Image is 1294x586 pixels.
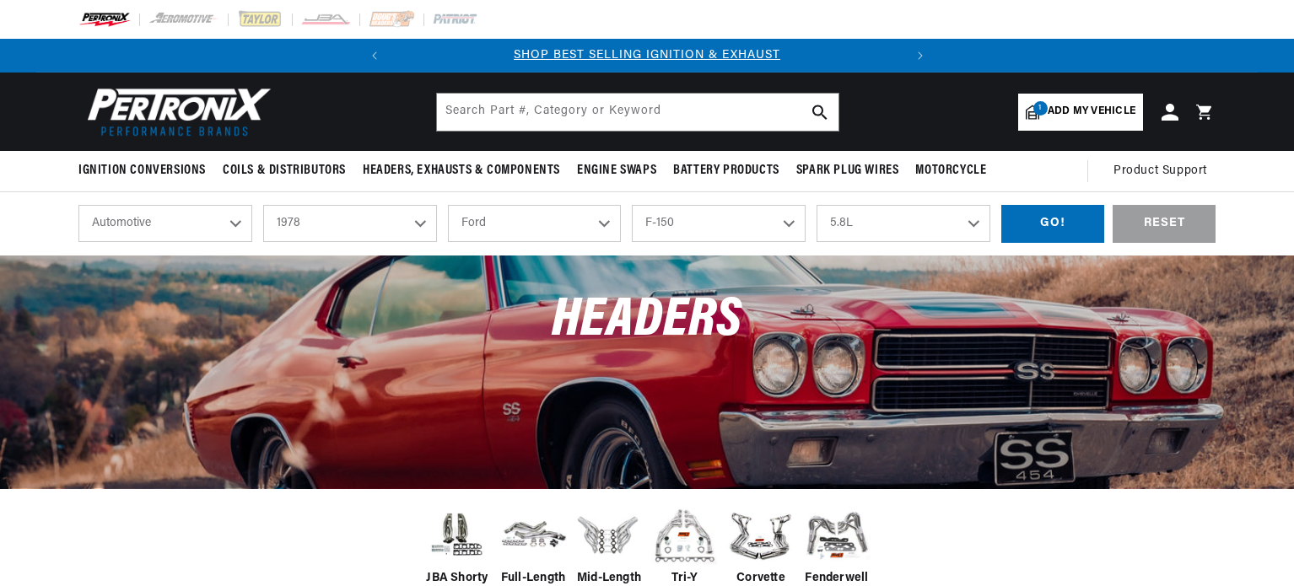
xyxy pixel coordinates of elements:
[577,162,656,180] span: Engine Swaps
[673,162,779,180] span: Battery Products
[796,162,899,180] span: Spark Plug Wires
[36,39,1258,73] slideshow-component: Translation missing: en.sections.announcements.announcement_bar
[263,205,437,242] select: Year
[448,205,622,242] select: Make
[391,46,903,65] div: Announcement
[1048,104,1135,120] span: Add my vehicle
[1001,205,1104,243] div: GO!
[632,205,806,242] select: Model
[499,508,567,562] img: Full-Length Headers
[817,205,990,242] select: Engine
[78,205,252,242] select: Ride Type
[78,151,214,191] summary: Ignition Conversions
[1113,151,1216,191] summary: Product Support
[569,151,665,191] summary: Engine Swaps
[803,502,871,569] img: Fenderwell Headers
[358,39,391,73] button: Translation missing: en.sections.announcements.previous_announcement
[907,151,995,191] summary: Motorcycle
[423,507,491,563] img: JBA Shorty Headers
[665,151,788,191] summary: Battery Products
[788,151,908,191] summary: Spark Plug Wires
[391,46,903,65] div: 1 of 2
[651,502,719,569] img: Tri-Y Headers
[575,502,643,569] img: Mid-Length Headers
[915,162,986,180] span: Motorcycle
[1113,205,1216,243] div: RESET
[1033,101,1048,116] span: 1
[727,502,795,569] img: Corvette Sidemount Headers
[214,151,354,191] summary: Coils & Distributors
[78,162,206,180] span: Ignition Conversions
[903,39,937,73] button: Translation missing: en.sections.announcements.next_announcement
[223,162,346,180] span: Coils & Distributors
[78,83,272,141] img: Pertronix
[437,94,838,131] input: Search Part #, Category or Keyword
[354,151,569,191] summary: Headers, Exhausts & Components
[1018,94,1143,131] a: 1Add my vehicle
[801,94,838,131] button: search button
[1113,162,1207,180] span: Product Support
[514,49,780,62] a: SHOP BEST SELLING IGNITION & EXHAUST
[363,162,560,180] span: Headers, Exhausts & Components
[552,293,742,348] span: Headers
